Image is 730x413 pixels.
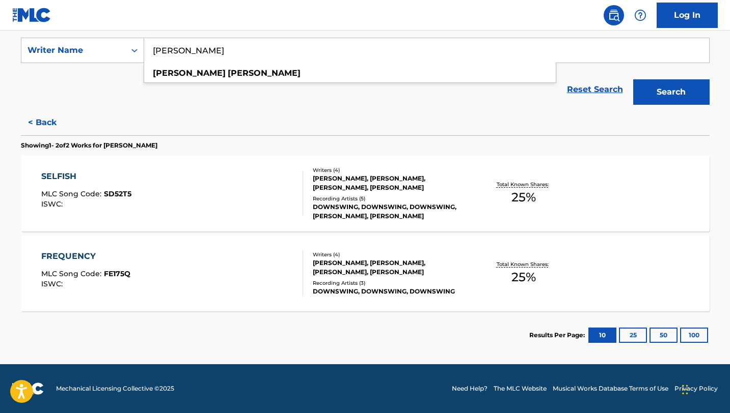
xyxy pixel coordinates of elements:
[12,382,44,395] img: logo
[313,195,467,202] div: Recording Artists ( 5 )
[313,258,467,277] div: [PERSON_NAME], [PERSON_NAME], [PERSON_NAME], [PERSON_NAME]
[313,287,467,296] div: DOWNSWING, DOWNSWING, DOWNSWING
[28,44,119,56] div: Writer Name
[153,68,226,78] strong: [PERSON_NAME]
[21,110,82,135] button: < Back
[682,374,688,405] div: Drag
[313,279,467,287] div: Recording Artists ( 3 )
[21,38,710,110] form: Search Form
[619,328,647,343] button: 25
[104,269,130,278] span: FE175Q
[634,9,646,21] img: help
[679,364,730,413] iframe: Chat Widget
[674,384,718,393] a: Privacy Policy
[680,328,708,343] button: 100
[41,170,131,183] div: SELFISH
[313,202,467,221] div: DOWNSWING, DOWNSWING, DOWNSWING, [PERSON_NAME], [PERSON_NAME]
[41,189,104,198] span: MLC Song Code :
[511,188,536,206] span: 25 %
[608,9,620,21] img: search
[228,68,301,78] strong: [PERSON_NAME]
[41,269,104,278] span: MLC Song Code :
[630,5,651,25] div: Help
[588,328,616,343] button: 10
[56,384,174,393] span: Mechanical Licensing Collective © 2025
[497,181,551,188] p: Total Known Shares:
[41,199,65,209] span: ISWC :
[497,260,551,268] p: Total Known Shares:
[313,174,467,192] div: [PERSON_NAME], [PERSON_NAME], [PERSON_NAME], [PERSON_NAME]
[529,331,587,340] p: Results Per Page:
[41,250,130,262] div: FREQUENCY
[650,328,678,343] button: 50
[511,268,536,286] span: 25 %
[553,384,668,393] a: Musical Works Database Terms of Use
[313,251,467,258] div: Writers ( 4 )
[452,384,488,393] a: Need Help?
[633,79,710,105] button: Search
[104,189,131,198] span: SD52T5
[21,155,710,231] a: SELFISHMLC Song Code:SD52T5ISWC:Writers (4)[PERSON_NAME], [PERSON_NAME], [PERSON_NAME], [PERSON_N...
[604,5,624,25] a: Public Search
[21,141,157,150] p: Showing 1 - 2 of 2 Works for [PERSON_NAME]
[41,279,65,288] span: ISWC :
[494,384,547,393] a: The MLC Website
[657,3,718,28] a: Log In
[562,78,628,101] a: Reset Search
[21,235,710,311] a: FREQUENCYMLC Song Code:FE175QISWC:Writers (4)[PERSON_NAME], [PERSON_NAME], [PERSON_NAME], [PERSON...
[12,8,51,22] img: MLC Logo
[313,166,467,174] div: Writers ( 4 )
